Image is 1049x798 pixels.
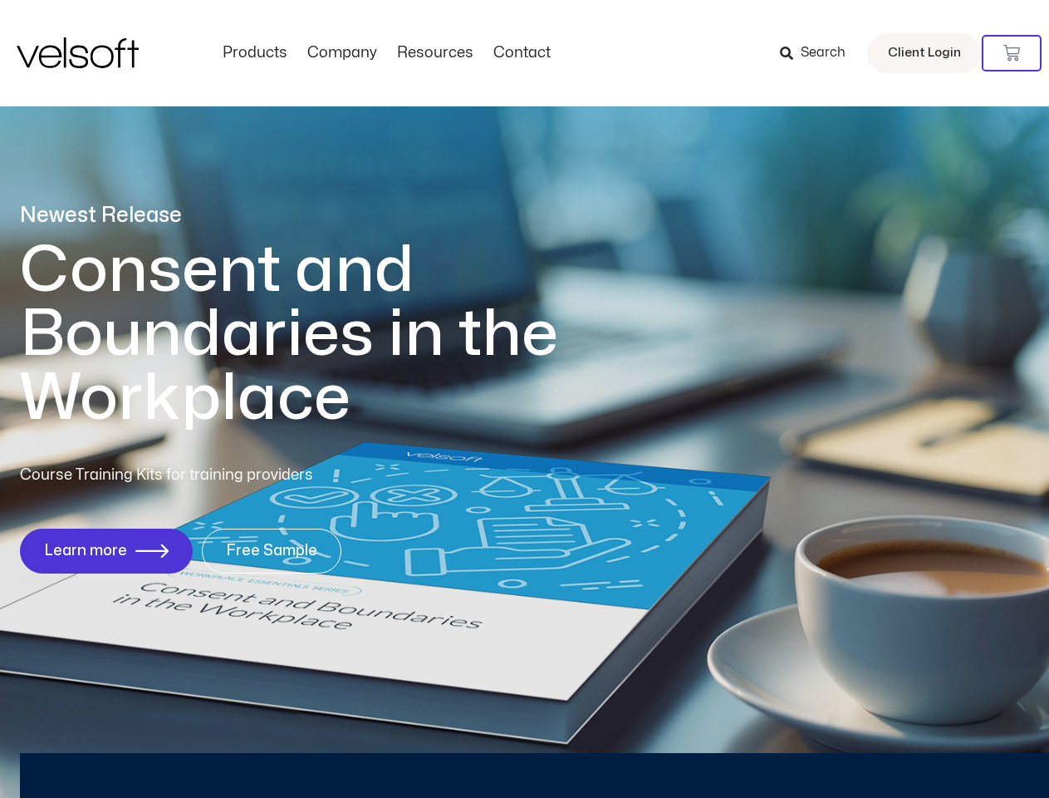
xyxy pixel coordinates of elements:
[226,543,317,559] span: Free Sample
[20,239,626,431] h1: Consent and Boundaries in the Workplace
[387,44,483,62] a: ResourcesMenu Toggle
[20,464,434,487] p: Course Training Kits for training providers
[483,44,561,62] a: ContactMenu Toggle
[801,42,846,64] span: Search
[20,529,193,574] a: Learn more
[888,42,961,64] span: Client Login
[213,44,297,62] a: ProductsMenu Toggle
[213,44,561,62] nav: Menu
[202,529,341,574] a: Free Sample
[780,39,857,67] a: Search
[20,201,626,230] p: Newest Release
[17,37,139,68] img: Velsoft Training Materials
[867,33,982,73] a: Client Login
[44,543,127,559] span: Learn more
[297,44,387,62] a: CompanyMenu Toggle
